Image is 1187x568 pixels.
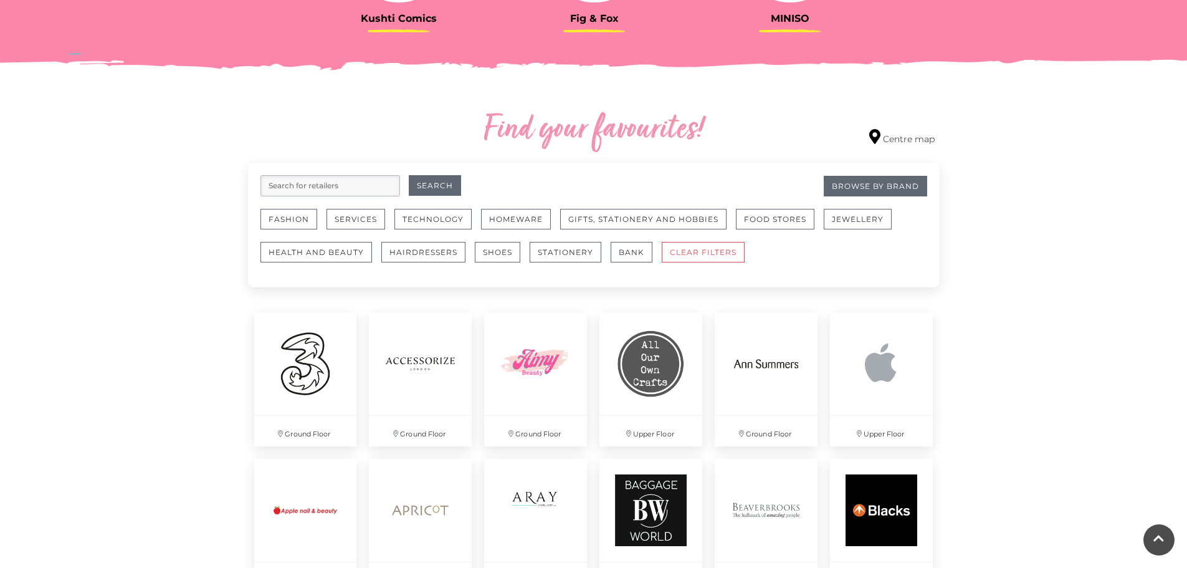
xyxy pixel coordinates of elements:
[260,242,381,275] a: Health and Beauty
[560,209,736,242] a: Gifts, Stationery and Hobbies
[824,306,939,453] a: Upper Floor
[824,209,892,229] button: Jewellery
[702,12,879,24] h3: MINISO
[381,242,475,275] a: Hairdressers
[260,209,317,229] button: Fashion
[611,242,662,275] a: Bank
[530,242,601,262] button: Stationery
[327,209,385,229] button: Services
[475,242,530,275] a: Shoes
[394,209,481,242] a: Technology
[260,242,372,262] button: Health and Beauty
[481,209,551,229] button: Homeware
[736,209,814,229] button: Food Stores
[409,175,461,196] button: Search
[394,209,472,229] button: Technology
[530,242,611,275] a: Stationery
[560,209,727,229] button: Gifts, Stationery and Hobbies
[611,242,652,262] button: Bank
[506,12,683,24] h3: Fig & Fox
[475,242,520,262] button: Shoes
[715,416,818,446] p: Ground Floor
[310,12,487,24] h3: Kushti Comics
[363,306,478,453] a: Ground Floor
[708,306,824,453] a: Ground Floor
[830,416,933,446] p: Upper Floor
[381,242,465,262] button: Hairdressers
[254,416,357,446] p: Ground Floor
[593,306,708,453] a: Upper Floor
[484,416,587,446] p: Ground Floor
[824,209,901,242] a: Jewellery
[366,110,821,150] h2: Find your favourites!
[599,416,702,446] p: Upper Floor
[824,176,927,196] a: Browse By Brand
[662,242,745,262] button: CLEAR FILTERS
[736,209,824,242] a: Food Stores
[478,306,593,453] a: Ground Floor
[327,209,394,242] a: Services
[248,306,363,453] a: Ground Floor
[662,242,754,275] a: CLEAR FILTERS
[481,209,560,242] a: Homeware
[260,209,327,242] a: Fashion
[260,175,400,196] input: Search for retailers
[369,416,472,446] p: Ground Floor
[869,129,935,146] a: Centre map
